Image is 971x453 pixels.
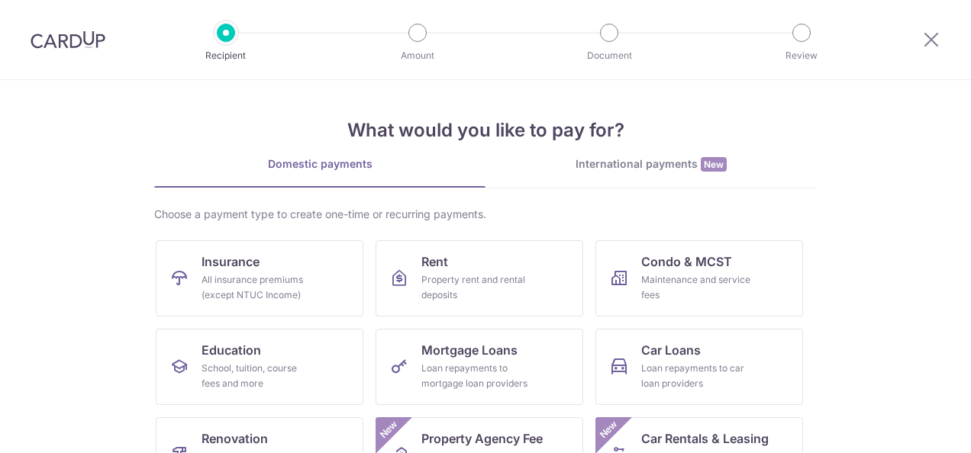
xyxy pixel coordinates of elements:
span: Renovation [202,429,268,448]
span: Insurance [202,252,260,271]
a: Mortgage LoansLoan repayments to mortgage loan providers [376,329,583,405]
span: New [701,157,727,172]
div: Choose a payment type to create one-time or recurring payments. [154,207,817,222]
div: All insurance premiums (except NTUC Income) [202,272,311,303]
span: Property Agency Fee [421,429,543,448]
div: International payments [485,156,817,172]
p: Amount [361,48,474,63]
a: Car LoansLoan repayments to car loan providers [595,329,803,405]
div: School, tuition, course fees and more [202,361,311,391]
span: Rent [421,252,448,271]
a: InsuranceAll insurance premiums (except NTUC Income) [156,240,363,316]
div: Domestic payments [154,156,485,172]
a: EducationSchool, tuition, course fees and more [156,329,363,405]
a: Condo & MCSTMaintenance and service fees [595,240,803,316]
span: Condo & MCST [641,252,732,271]
div: Maintenance and service fees [641,272,751,303]
p: Document [553,48,666,63]
h4: What would you like to pay for? [154,117,817,144]
span: Car Loans [641,341,701,359]
p: Recipient [169,48,282,63]
span: Car Rentals & Leasing [641,429,769,448]
div: Property rent and rental deposits [421,272,531,303]
span: Mortgage Loans [421,341,518,359]
div: Loan repayments to car loan providers [641,361,751,391]
span: New [596,417,621,442]
img: CardUp [31,31,105,49]
span: Education [202,341,261,359]
a: RentProperty rent and rental deposits [376,240,583,316]
p: Review [745,48,858,63]
span: New [376,417,402,442]
div: Loan repayments to mortgage loan providers [421,361,531,391]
